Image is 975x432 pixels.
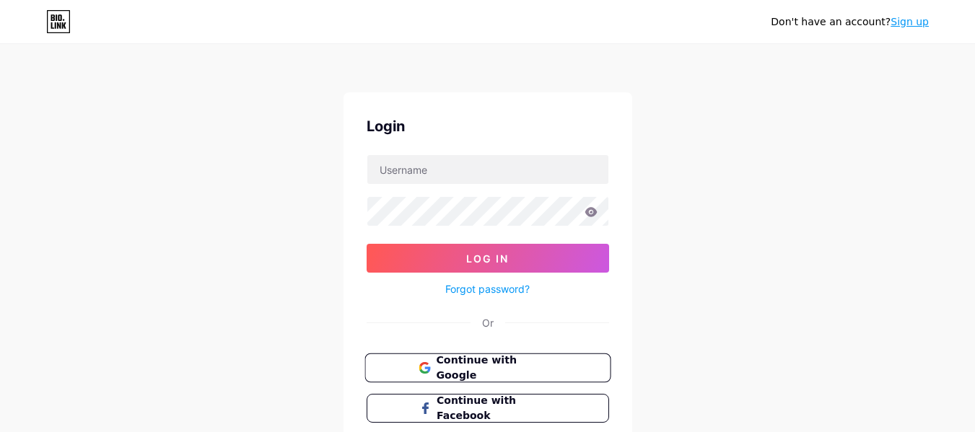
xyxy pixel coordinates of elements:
div: Or [482,315,494,330]
button: Log In [367,244,609,273]
a: Forgot password? [445,281,530,296]
div: Login [367,115,609,137]
button: Continue with Google [364,353,611,383]
input: Username [367,155,608,184]
a: Sign up [891,16,929,27]
span: Log In [466,252,509,265]
span: Continue with Facebook [437,393,556,423]
a: Continue with Google [367,353,609,382]
button: Continue with Facebook [367,394,609,423]
span: Continue with Google [436,353,556,384]
div: Don't have an account? [771,14,929,30]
